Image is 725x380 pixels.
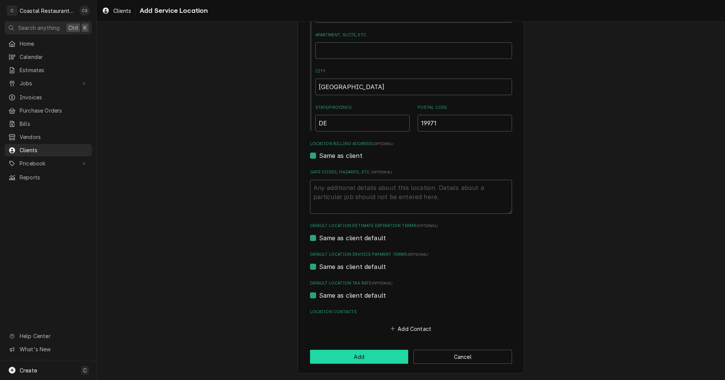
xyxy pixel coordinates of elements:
[20,332,87,340] span: Help Center
[418,105,512,131] div: Postal Code
[79,5,90,16] div: Chris Sockriter's Avatar
[319,291,386,300] label: Same as client default
[20,146,88,154] span: Clients
[310,169,512,213] div: Gate Codes, Hazards, etc.
[315,68,512,95] div: City
[20,120,88,128] span: Bills
[83,366,87,374] span: C
[113,7,131,15] span: Clients
[310,169,512,175] label: Gate Codes, Hazards, etc.
[20,173,88,181] span: Reports
[310,350,512,364] div: Button Group Row
[407,252,429,256] span: (optional)
[418,105,512,111] label: Postal Code
[310,252,512,258] label: Default Location Invoice Payment Terms
[137,6,208,16] span: Add Service Location
[7,5,17,16] div: C
[319,262,386,271] label: Same as client default
[68,24,78,32] span: Ctrl
[315,105,410,111] label: State/Province
[315,32,512,38] label: Apartment, Suite, etc.
[20,53,88,61] span: Calendar
[20,93,88,101] span: Invoices
[5,77,92,90] a: Go to Jobs
[5,343,92,355] a: Go to What's New
[5,91,92,103] a: Invoices
[5,21,92,34] button: Search anythingCtrlK
[5,131,92,143] a: Vendors
[310,309,512,334] div: Location Contacts
[310,280,512,286] label: Default Location Tax Rate
[20,345,87,353] span: What's New
[416,224,438,228] span: (optional)
[20,159,77,167] span: Pricebook
[18,24,60,32] span: Search anything
[319,151,362,160] label: Same as client
[310,280,512,300] div: Default Location Tax Rate
[310,350,409,364] button: Add
[371,170,392,174] span: ( optional )
[5,117,92,130] a: Bills
[5,51,92,63] a: Calendar
[99,5,134,17] a: Clients
[372,142,393,146] span: (optional)
[315,68,512,74] label: City
[20,367,37,374] span: Create
[5,157,92,170] a: Go to Pricebook
[315,32,512,59] div: Apartment, Suite, etc.
[5,171,92,184] a: Reports
[315,105,410,131] div: State/Province
[20,79,77,87] span: Jobs
[5,104,92,117] a: Purchase Orders
[310,350,512,364] div: Button Group
[20,107,88,114] span: Purchase Orders
[20,7,75,15] div: Coastal Restaurant Repair
[5,144,92,156] a: Clients
[20,133,88,141] span: Vendors
[5,330,92,342] a: Go to Help Center
[79,5,90,16] div: CS
[372,281,393,285] span: (optional)
[20,66,88,74] span: Estimates
[20,40,88,48] span: Home
[310,309,512,315] label: Location Contacts
[310,141,512,147] label: Location Billing Address
[310,223,512,242] div: Default Location Estimate Expiration Terms
[389,323,432,334] button: Add Contact
[310,141,512,160] div: Location Billing Address
[413,350,512,364] button: Cancel
[5,64,92,76] a: Estimates
[310,223,512,229] label: Default Location Estimate Expiration Terms
[83,24,87,32] span: K
[310,252,512,271] div: Default Location Invoice Payment Terms
[319,233,386,243] label: Same as client default
[5,37,92,50] a: Home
